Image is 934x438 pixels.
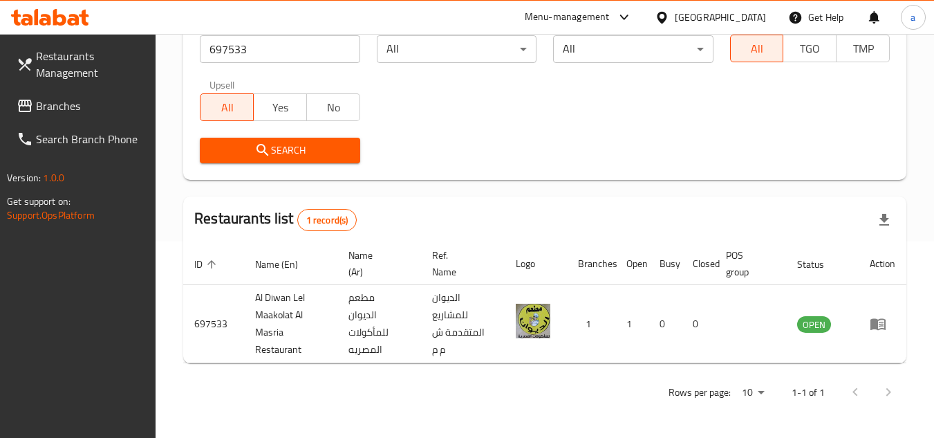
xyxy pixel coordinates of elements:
[259,98,301,118] span: Yes
[244,285,337,363] td: Al Diwan Lel Maakolat Al Masria Restaurant
[7,206,95,224] a: Support.OpsPlatform
[615,285,648,363] td: 1
[836,35,890,62] button: TMP
[312,98,355,118] span: No
[36,48,145,81] span: Restaurants Management
[36,98,145,114] span: Branches
[6,39,156,89] a: Restaurants Management
[7,192,71,210] span: Get support on:
[567,243,615,285] th: Branches
[377,35,536,63] div: All
[726,247,769,280] span: POS group
[297,209,357,231] div: Total records count
[6,122,156,156] a: Search Branch Phone
[859,243,906,285] th: Action
[553,35,713,63] div: All
[206,98,248,118] span: All
[783,35,837,62] button: TGO
[421,285,505,363] td: الديوان للمشاريع المتقدمة ش م م
[200,138,359,163] button: Search
[194,208,357,231] h2: Restaurants list
[736,39,778,59] span: All
[736,383,769,403] div: Rows per page:
[730,35,784,62] button: All
[516,304,550,338] img: Al Diwan Lel Maakolat Al Masria Restaurant
[211,142,348,159] span: Search
[615,243,648,285] th: Open
[792,384,825,401] p: 1-1 of 1
[910,10,915,25] span: a
[43,169,64,187] span: 1.0.0
[7,169,41,187] span: Version:
[505,243,567,285] th: Logo
[36,131,145,147] span: Search Branch Phone
[669,384,731,401] p: Rows per page:
[432,247,488,280] span: Ref. Name
[200,93,254,121] button: All
[648,285,682,363] td: 0
[789,39,831,59] span: TGO
[682,285,715,363] td: 0
[797,317,831,333] span: OPEN
[648,243,682,285] th: Busy
[200,35,359,63] input: Search for restaurant name or ID..
[682,243,715,285] th: Closed
[868,203,901,237] div: Export file
[253,93,307,121] button: Yes
[183,243,906,363] table: enhanced table
[183,285,244,363] td: 697533
[348,247,404,280] span: Name (Ar)
[842,39,884,59] span: TMP
[525,9,610,26] div: Menu-management
[567,285,615,363] td: 1
[298,214,357,227] span: 1 record(s)
[797,316,831,333] div: OPEN
[870,316,895,332] div: Menu
[6,89,156,122] a: Branches
[255,256,316,273] span: Name (En)
[306,93,360,121] button: No
[337,285,421,363] td: مطعم الديوان للمأكولات المصريه
[209,80,235,89] label: Upsell
[675,10,766,25] div: [GEOGRAPHIC_DATA]
[797,256,842,273] span: Status
[194,256,221,273] span: ID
